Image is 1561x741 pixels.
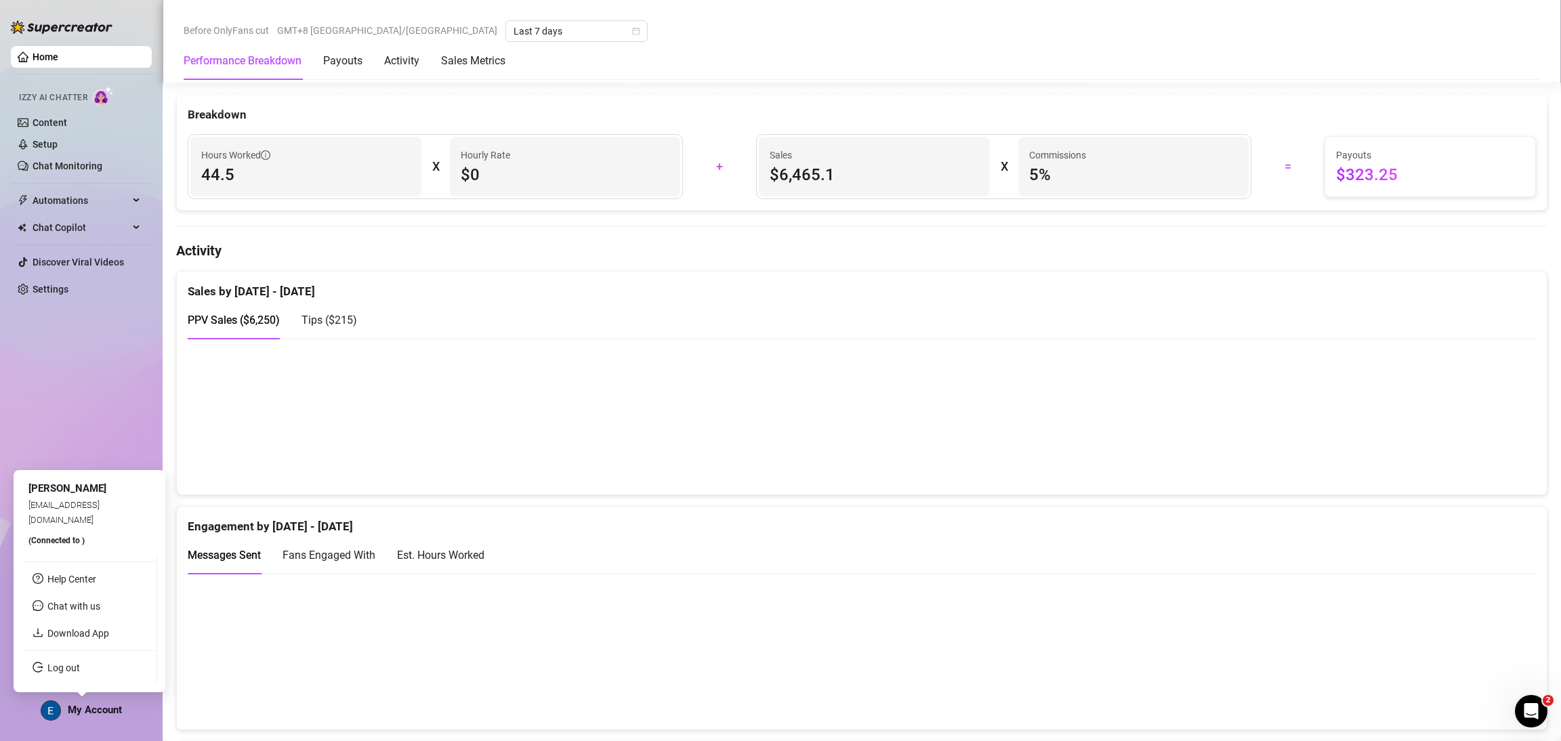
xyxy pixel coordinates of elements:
span: $323.25 [1336,164,1524,186]
div: = [1260,156,1316,177]
a: Setup [33,139,58,150]
div: Est. Hours Worked [397,547,484,564]
iframe: Intercom live chat [1515,695,1547,727]
img: Chat Copilot [18,223,26,232]
span: Before OnlyFans cut [184,20,269,41]
span: 5 % [1029,164,1239,186]
div: X [432,156,439,177]
img: ACg8ocLcPRSDFD1_FgQTWMGHesrdCMFi59PFqVtBfnK-VGsPLWuquQ=s96-c [41,701,60,720]
span: Messages Sent [188,549,261,562]
span: calendar [632,27,640,35]
span: My Account [68,704,122,716]
div: Sales Metrics [441,53,505,69]
span: Izzy AI Chatter [19,91,87,104]
div: Activity [384,53,419,69]
span: PPV Sales ( $6,250 ) [188,314,280,326]
img: logo-BBDzfeDw.svg [11,20,112,34]
a: Settings [33,284,68,295]
span: Last 7 days [514,21,640,41]
li: Log out [22,657,157,679]
span: Chat with us [47,601,100,612]
span: Fans Engaged With [283,549,375,562]
span: $0 [461,164,670,186]
div: Breakdown [188,106,1536,124]
span: info-circle [261,150,270,160]
div: X [1001,156,1007,177]
article: Commissions [1029,148,1086,163]
img: AI Chatter [93,86,114,106]
a: Log out [47,662,80,673]
article: Hourly Rate [461,148,510,163]
div: Performance Breakdown [184,53,301,69]
span: [PERSON_NAME] [28,482,106,494]
h4: Activity [176,241,1547,260]
span: Automations [33,190,129,211]
span: 44.5 [201,164,411,186]
span: $6,465.1 [770,164,979,186]
a: Discover Viral Videos [33,257,124,268]
span: [EMAIL_ADDRESS][DOMAIN_NAME] [28,499,100,524]
span: Tips ( $215 ) [301,314,357,326]
div: Payouts [323,53,362,69]
div: Engagement by [DATE] - [DATE] [188,507,1536,536]
a: Download App [47,628,109,639]
span: 2 [1543,695,1554,706]
span: Payouts [1336,148,1524,163]
span: GMT+8 [GEOGRAPHIC_DATA]/[GEOGRAPHIC_DATA] [277,20,497,41]
span: thunderbolt [18,195,28,206]
a: Chat Monitoring [33,161,102,171]
a: Content [33,117,67,128]
span: message [33,600,43,611]
div: + [691,156,748,177]
span: (Connected to ) [28,536,85,545]
span: Hours Worked [201,148,270,163]
a: Help Center [47,574,96,585]
a: Home [33,51,58,62]
span: Sales [770,148,979,163]
div: Sales by [DATE] - [DATE] [188,272,1536,301]
span: Chat Copilot [33,217,129,238]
